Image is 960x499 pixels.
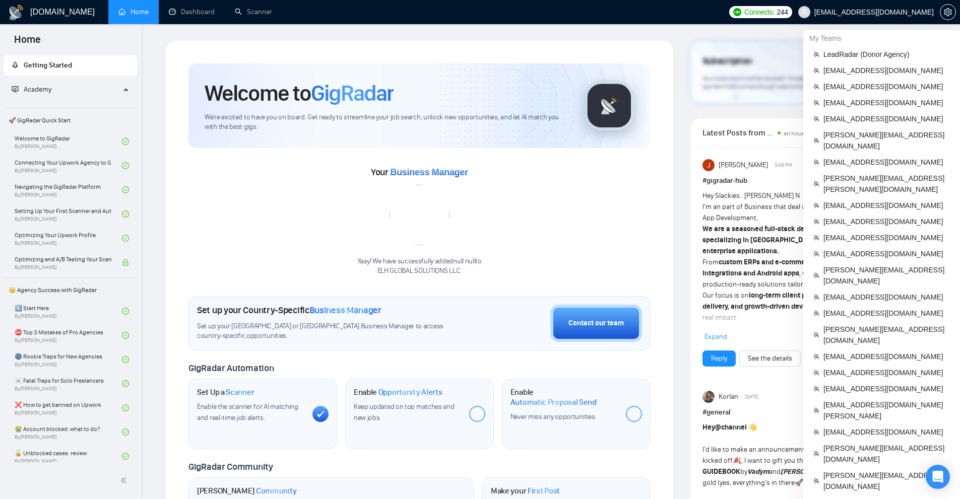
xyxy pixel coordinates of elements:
a: Navigating the GigRadar PlatformBy[PERSON_NAME] [15,179,122,201]
a: dashboardDashboard [169,8,215,16]
span: [EMAIL_ADDRESS][DOMAIN_NAME] [823,308,950,319]
a: Reply [711,353,727,364]
a: 🌚 Rookie Traps for New AgenciesBy[PERSON_NAME] [15,348,122,371]
span: team [813,116,819,122]
span: LeadRadar (Donor Agency) [823,49,950,60]
span: [EMAIL_ADDRESS][DOMAIN_NAME] [823,216,950,227]
button: Contact our team [550,305,642,342]
span: check-circle [122,453,129,460]
span: check-circle [122,138,129,145]
li: Getting Started [4,55,137,76]
span: [PERSON_NAME][EMAIL_ADDRESS][DOMAIN_NAME] [823,324,950,346]
span: [EMAIL_ADDRESS][DOMAIN_NAME] [823,65,950,76]
img: gigradar-logo.png [584,81,634,131]
span: Keep updated on top matches and new jobs. [354,402,455,422]
span: team [813,332,819,338]
div: My Teams [803,30,960,46]
span: check-circle [122,186,129,193]
span: team [813,84,819,90]
h1: # gigradar-hub [702,175,923,186]
span: [EMAIL_ADDRESS][DOMAIN_NAME] [823,81,950,92]
img: Korlan [702,391,715,403]
strong: custom ERPs and e-commerce platforms [719,258,848,266]
div: Hey Slackies.. [PERSON_NAME] N I'm an part of Business that deal with Laravel Based Web-App Devel... [702,190,879,390]
span: check-circle [122,356,129,363]
span: [EMAIL_ADDRESS][DOMAIN_NAME] [823,113,950,124]
span: team [813,100,819,106]
span: 👋 [748,423,757,432]
span: [EMAIL_ADDRESS][DOMAIN_NAME] [823,351,950,362]
span: GigRadar Automation [188,363,274,374]
span: fund-projection-screen [12,86,19,93]
strong: long-term client partnerships, reliable delivery, and growth-driven development [702,291,870,311]
strong: Hey [702,423,747,432]
a: searchScanner [235,8,272,16]
span: lock [122,259,129,266]
span: check-circle [122,162,129,169]
span: Community [256,486,297,496]
span: rocket [12,61,19,68]
span: team [813,451,819,457]
span: GigRadar Community [188,461,273,472]
img: logo [8,5,24,21]
strong: Vadym [747,467,769,476]
span: Scanner [226,387,254,397]
span: We're excited to have you on board. Get ready to streamline your job search, unlock new opportuni... [205,113,568,132]
span: check-circle [122,380,129,387]
span: By [PERSON_NAME] [15,264,111,270]
h1: Set up your Country-Specific [197,305,381,316]
span: Expand [705,332,727,341]
a: 1️⃣ Start HereBy[PERSON_NAME] [15,300,122,322]
img: error [389,185,450,245]
span: Opportunity Alerts [378,387,442,397]
span: team [813,429,819,435]
h1: Enable [354,387,442,397]
a: See the details [748,353,792,364]
h1: # general [702,407,923,418]
a: ❌ How to get banned on UpworkBy[PERSON_NAME] [15,397,122,419]
span: user [801,9,808,16]
span: team [813,137,819,144]
button: Reply [702,350,736,367]
span: Never miss any opportunities. [510,412,596,421]
span: Enable the scanner for AI matching and real-time job alerts. [197,402,298,422]
span: check-circle [122,332,129,339]
div: Contact our team [568,318,624,329]
span: [DATE] [745,392,758,401]
span: [EMAIL_ADDRESS][DOMAIN_NAME] [823,426,950,438]
span: [PERSON_NAME][EMAIL_ADDRESS][PERSON_NAME][DOMAIN_NAME] [823,173,950,195]
p: ELH GLOBAL SOLUTIONS LLC . [357,266,482,276]
span: [PERSON_NAME][EMAIL_ADDRESS][DOMAIN_NAME] [823,264,950,287]
span: an hour ago [784,130,815,137]
span: 👑 Agency Success with GigRadar [5,280,136,300]
span: Optimizing and A/B Testing Your Scanner for Better Results [15,254,111,264]
div: Open Intercom Messenger [926,465,950,489]
span: [PERSON_NAME] [719,160,768,171]
a: ⛔ Top 3 Mistakes of Pro AgenciesBy[PERSON_NAME] [15,324,122,346]
span: team [813,251,819,257]
span: [EMAIL_ADDRESS][DOMAIN_NAME] [823,157,950,168]
img: upwork-logo.png [733,8,741,16]
span: setting [940,8,955,16]
span: check-circle [122,210,129,218]
span: team [813,407,819,413]
span: Latest Posts from the GigRadar Community [702,126,775,139]
span: team [813,294,819,300]
span: [EMAIL_ADDRESS][DOMAIN_NAME] [823,383,950,394]
span: check-circle [122,404,129,411]
span: double-left [120,475,130,485]
button: See the details [739,350,801,367]
span: [EMAIL_ADDRESS][DOMAIN_NAME] [823,367,950,378]
span: Set up your [GEOGRAPHIC_DATA] or [GEOGRAPHIC_DATA] Business Manager to access country-specific op... [197,322,464,341]
h1: Welcome to [205,80,394,107]
span: check-circle [122,429,129,436]
a: ☠️ Fatal Traps for Solo FreelancersBy[PERSON_NAME] [15,373,122,395]
span: Academy [24,85,51,94]
span: Business Manager [309,305,381,316]
span: [EMAIL_ADDRESS][DOMAIN_NAME] [823,292,950,303]
span: Korlan [719,391,738,402]
h1: [PERSON_NAME] [197,486,297,496]
span: Academy [12,85,51,94]
span: team [813,370,819,376]
span: Subscription [702,53,752,70]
